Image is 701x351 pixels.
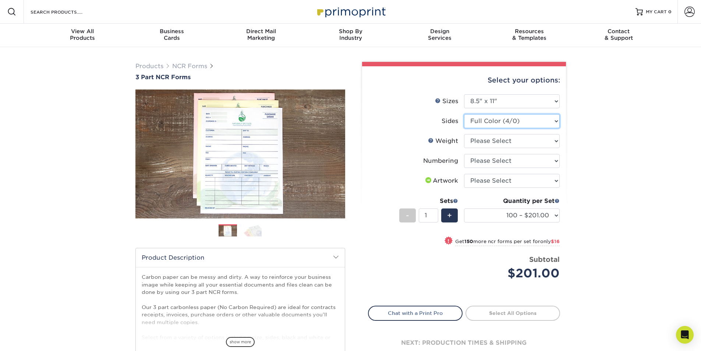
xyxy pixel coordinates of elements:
span: ! [447,237,449,245]
div: Marketing [216,28,306,41]
div: Open Intercom Messenger [676,326,694,344]
span: Design [395,28,485,35]
span: - [406,210,409,221]
div: Quantity per Set [464,197,560,206]
div: Weight [428,137,458,145]
a: Direct MailMarketing [216,24,306,47]
span: MY CART [646,9,667,15]
span: Direct Mail [216,28,306,35]
img: NCR Forms 02 [243,224,262,237]
a: BusinessCards [127,24,216,47]
span: only [540,239,560,244]
a: DesignServices [395,24,485,47]
strong: Subtotal [529,255,560,263]
img: Primoprint [314,4,387,20]
span: Resources [485,28,574,35]
div: Cards [127,28,216,41]
a: Chat with a Print Pro [368,306,463,320]
a: Contact& Support [574,24,663,47]
div: $201.00 [470,264,560,282]
div: Numbering [423,157,458,165]
span: 0 [668,9,672,14]
span: 3 Part NCR Forms [135,74,191,81]
div: Artwork [424,176,458,185]
img: NCR Forms 01 [219,225,237,238]
span: show more [226,337,255,347]
span: Shop By [306,28,395,35]
div: Products [38,28,127,41]
div: Sides [442,117,458,126]
a: 3 Part NCR Forms [135,74,345,81]
small: Get more ncr forms per set for [455,239,560,246]
a: Products [135,63,163,70]
a: Select All Options [465,306,560,320]
div: & Templates [485,28,574,41]
div: Services [395,28,485,41]
img: 3 Part NCR Forms 01 [135,81,345,227]
span: Contact [574,28,663,35]
h2: Product Description [136,248,345,267]
span: + [447,210,452,221]
a: Resources& Templates [485,24,574,47]
div: Sets [399,197,458,206]
div: & Support [574,28,663,41]
div: Sizes [435,97,458,106]
div: Select your options: [368,66,560,94]
strong: 150 [464,239,473,244]
span: Business [127,28,216,35]
div: Industry [306,28,395,41]
a: NCR Forms [172,63,207,70]
span: View All [38,28,127,35]
a: Shop ByIndustry [306,24,395,47]
span: $16 [551,239,560,244]
a: View AllProducts [38,24,127,47]
input: SEARCH PRODUCTS..... [30,7,102,16]
iframe: Google Customer Reviews [2,329,63,348]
